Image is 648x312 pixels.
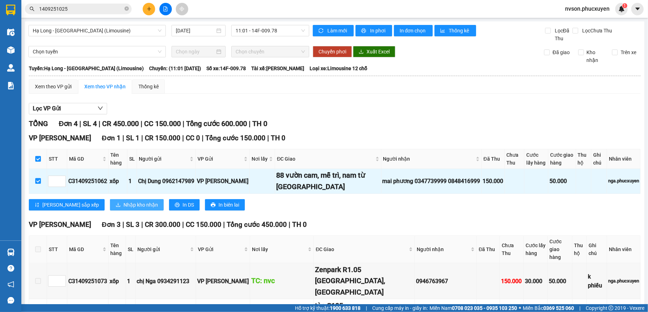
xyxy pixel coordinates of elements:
[59,119,78,128] span: Đơn 4
[141,134,143,142] span: |
[394,25,433,36] button: In đơn chọn
[7,28,15,36] img: warehouse-icon
[126,220,139,229] span: SL 3
[186,134,200,142] span: CC 0
[383,155,474,163] span: Người nhận
[176,48,215,56] input: Chọn ngày
[186,119,247,128] span: Tổng cước 600.000
[289,220,290,229] span: |
[202,134,204,142] span: |
[197,155,242,163] span: VP Gửi
[634,6,641,12] span: caret-down
[67,263,109,299] td: C31409251073
[42,201,99,209] span: [PERSON_NAME] sắp xếp
[251,64,304,72] span: Tài xế: [PERSON_NAME]
[618,48,639,56] span: Trên xe
[182,220,184,229] span: |
[252,245,306,253] span: Nơi lấy
[6,5,15,15] img: logo-vxr
[126,134,139,142] span: SL 1
[149,64,201,72] span: Chuyến: (11:01 [DATE])
[267,134,269,142] span: |
[416,277,475,286] div: 0946763967
[169,199,200,210] button: printerIn DS
[29,134,91,142] span: VP [PERSON_NAME]
[548,236,572,263] th: Cước giao hàng
[549,177,574,186] div: 50.000
[7,265,14,272] span: question-circle
[315,264,413,298] div: Zenpark R1.05 [GEOGRAPHIC_DATA], [GEOGRAPHIC_DATA]
[137,245,189,253] span: Người gửi
[144,119,181,128] span: CC 150.000
[271,134,285,142] span: TH 0
[123,201,158,209] span: Nhập kho nhận
[295,304,360,312] span: Hỗ trợ kỹ thuật:
[292,220,307,229] span: TH 0
[573,236,587,263] th: Thu hộ
[524,236,548,263] th: Cước lấy hàng
[330,305,360,311] strong: 1900 633 818
[607,236,641,263] th: Nhân viên
[138,177,194,186] div: Chị Dung 0962147989
[631,3,644,15] button: caret-down
[236,25,305,36] span: 11:01 - 14F-009.78
[69,245,101,253] span: Mã GD
[440,28,446,34] span: bar-chart
[236,46,305,57] span: Chọn chuyến
[7,82,15,89] img: solution-icon
[29,119,48,128] span: TỔNG
[122,134,124,142] span: |
[618,6,625,12] img: icon-new-feature
[35,202,39,208] span: sort-ascending
[252,119,267,128] span: TH 0
[182,134,184,142] span: |
[127,277,134,286] div: 1
[400,27,427,35] span: In đơn chọn
[39,5,123,13] input: Tìm tên, số ĐT hoặc mã đơn
[622,3,627,8] sup: 1
[576,149,592,169] th: Thu hộ
[361,28,367,34] span: printer
[206,64,246,72] span: Số xe: 14F-009.78
[198,245,243,253] span: VP Gửi
[251,275,312,286] div: TC: nvc
[609,306,613,311] span: copyright
[67,169,109,194] td: C31409251062
[227,220,287,229] span: Tổng cước 450.000
[500,236,524,263] th: Chưa Thu
[29,103,107,114] button: Lọc VP Gửi
[197,277,249,286] div: VP [PERSON_NAME]
[6,48,68,67] span: Gửi hàng Hạ Long: Hotline:
[252,155,268,163] span: Nơi lấy
[179,6,184,11] span: aim
[211,202,216,208] span: printer
[477,236,500,263] th: Đã Thu
[29,66,144,71] b: Tuyến: Hạ Long - [GEOGRAPHIC_DATA] (Limousine)
[33,104,61,113] span: Lọc VP Gửi
[318,28,325,34] span: sync
[505,149,525,169] th: Chưa Thu
[29,220,91,229] span: VP [PERSON_NAME]
[543,305,574,311] strong: 0369 525 060
[355,25,392,36] button: printerIn phơi
[163,6,168,11] span: file-add
[141,119,142,128] span: |
[110,277,125,286] div: xốp
[525,149,548,169] th: Cước lấy hàng
[145,220,180,229] span: CR 300.000
[69,155,101,163] span: Mã GD
[7,64,15,72] img: warehouse-icon
[607,149,641,169] th: Nhân viên
[623,3,626,8] span: 1
[430,304,517,312] span: Miền Nam
[196,263,250,299] td: VP Hạ Long
[552,27,573,42] span: Lọc Đã Thu
[501,277,522,286] div: 150.000
[99,119,100,128] span: |
[68,177,107,186] div: C31409251062
[366,304,367,312] span: |
[110,199,164,210] button: downloadNhập kho nhận
[452,305,517,311] strong: 0708 023 035 - 0935 103 250
[98,105,103,111] span: down
[109,236,126,263] th: Tên hàng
